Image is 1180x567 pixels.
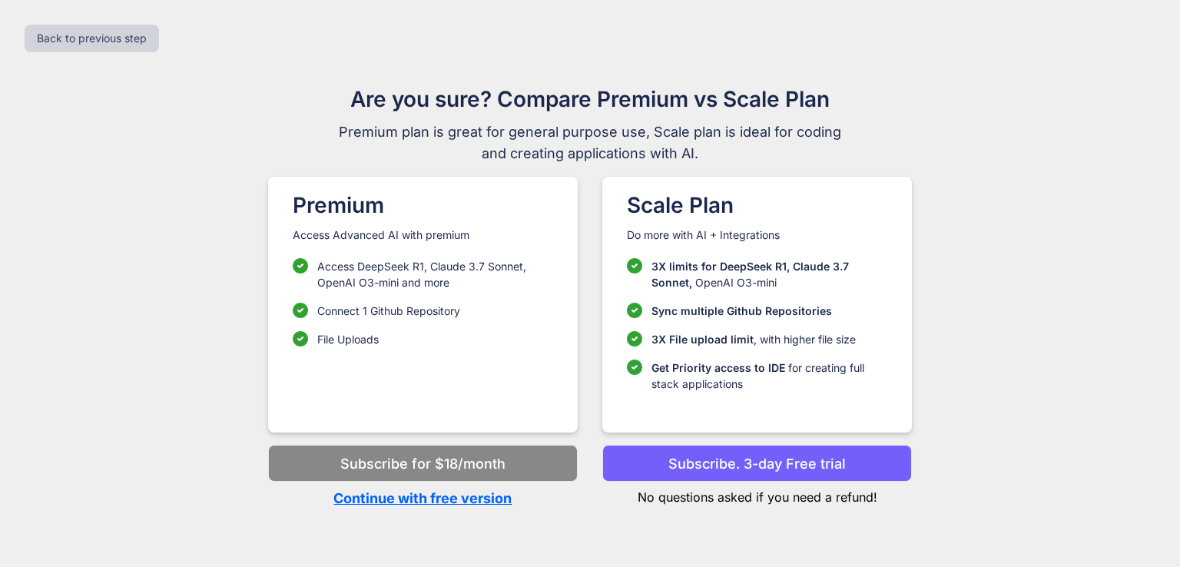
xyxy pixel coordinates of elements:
[293,227,553,243] p: Access Advanced AI with premium
[268,488,578,509] p: Continue with free version
[293,258,308,274] img: checklist
[627,331,642,346] img: checklist
[293,189,553,221] h1: Premium
[332,83,848,115] h1: Are you sure? Compare Premium vs Scale Plan
[293,331,308,346] img: checklist
[317,258,553,290] p: Access DeepSeek R1, Claude 3.7 Sonnet, OpenAI O3-mini and more
[627,258,642,274] img: checklist
[602,482,912,506] p: No questions asked if you need a refund!
[627,360,642,375] img: checklist
[332,121,848,164] span: Premium plan is great for general purpose use, Scale plan is ideal for coding and creating applic...
[268,445,578,482] button: Subscribe for $18/month
[668,453,846,474] p: Subscribe. 3-day Free trial
[25,25,159,52] button: Back to previous step
[651,333,754,346] span: 3X File upload limit
[651,258,887,290] p: OpenAI O3-mini
[651,360,887,392] p: for creating full stack applications
[651,303,832,319] p: Sync multiple Github Repositories
[340,453,505,474] p: Subscribe for $18/month
[627,189,887,221] h1: Scale Plan
[651,331,856,347] p: , with higher file size
[627,303,642,318] img: checklist
[651,361,785,374] span: Get Priority access to IDE
[317,303,460,319] p: Connect 1 Github Repository
[317,331,379,347] p: File Uploads
[627,227,887,243] p: Do more with AI + Integrations
[602,445,912,482] button: Subscribe. 3-day Free trial
[293,303,308,318] img: checklist
[651,260,849,289] span: 3X limits for DeepSeek R1, Claude 3.7 Sonnet,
